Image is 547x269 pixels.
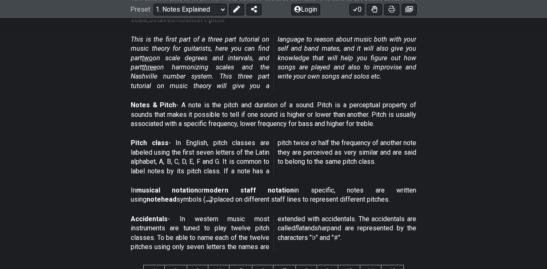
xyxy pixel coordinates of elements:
span: three [142,63,156,71]
em: This is the first part of a three part tutorial on music theory for guitarists, here you can find... [131,35,416,90]
button: Create image [402,3,417,15]
strong: Accidentals [131,215,168,223]
strong: modern staff notation [204,186,294,194]
strong: musical notation [136,186,198,194]
button: Share Preset [247,3,261,15]
strong: Notes & Pitch [131,101,176,109]
button: Toggle Dexterity for all fretkits [367,3,382,15]
p: - A note is the pitch and duration of a sound. Pitch is a perceptual property of sounds that make... [131,101,416,128]
button: Print [384,3,399,15]
strong: concert-pitch [181,16,224,24]
select: Preset [154,3,227,15]
strong: Pitch class [131,139,168,147]
span: Preset [130,5,150,13]
strong: notehead [147,195,176,203]
button: 0 [349,3,364,15]
p: In or in specific, notes are written using symbols (𝅝 𝅗𝅥 𝅘𝅥 𝅘𝅥𝅮) placed on different staff lines to r... [131,186,416,205]
em: sharp [315,224,331,232]
button: Edit Preset [229,3,244,15]
p: - In English, pitch classes are labeled using the first seven letters of the Latin alphabet, A, B... [131,138,416,176]
span: two [142,54,153,62]
strong: octave [149,16,171,24]
p: - In western music most instruments are tuned to play twelve pitch classes. To be able to name ea... [131,215,416,252]
em: flat [295,224,304,232]
button: Login [291,3,320,15]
